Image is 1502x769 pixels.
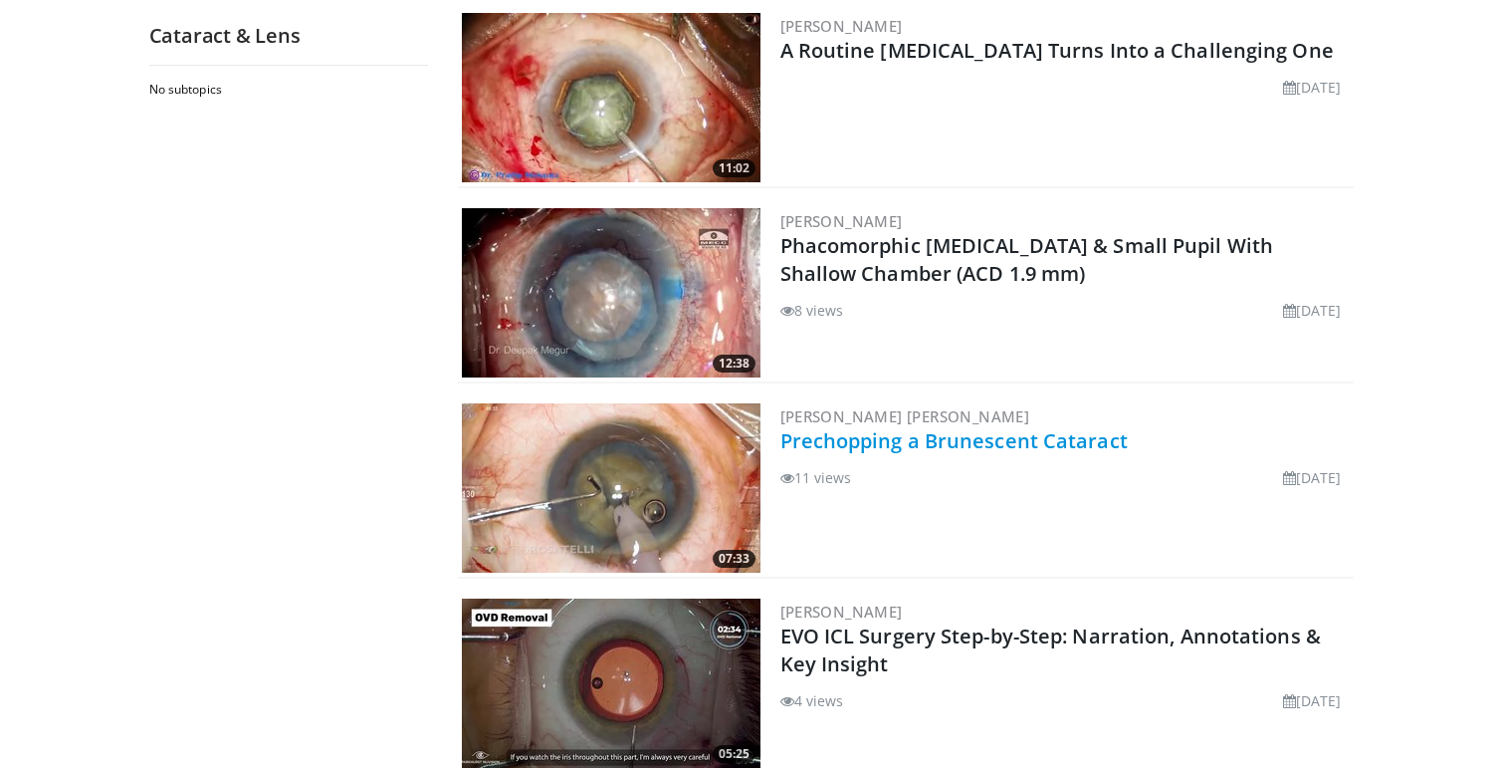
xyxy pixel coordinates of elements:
[462,599,760,768] img: f1ecf92a-1900-4191-8a15-70b3017ac9d7.300x170_q85_crop-smart_upscale.jpg
[713,355,755,373] span: 12:38
[149,82,423,98] h2: No subtopics
[462,13,760,182] a: 11:02
[462,403,760,573] img: 77663636-e41a-4083-a5ea-61b3d1dd3683.300x170_q85_crop-smart_upscale.jpg
[780,406,1030,426] a: [PERSON_NAME] [PERSON_NAME]
[713,159,755,177] span: 11:02
[780,467,852,488] li: 11 views
[780,300,844,321] li: 8 views
[780,690,844,711] li: 4 views
[780,16,903,36] a: [PERSON_NAME]
[462,13,760,182] img: dab1ed69-b447-4e80-b584-856a8f73150f.300x170_q85_crop-smart_upscale.jpg
[1283,300,1342,321] li: [DATE]
[780,623,1321,677] a: EVO ICL Surgery Step-by-Step: Narration, Annotations & Key Insight
[462,599,760,768] a: 05:25
[462,208,760,378] a: 12:38
[780,211,903,231] a: [PERSON_NAME]
[780,37,1334,64] a: A Routine [MEDICAL_DATA] Turns Into a Challenging One
[462,208,760,378] img: ebf82223-1213-42e8-8ffd-27209de92b5e.300x170_q85_crop-smart_upscale.jpg
[713,745,755,763] span: 05:25
[1283,77,1342,98] li: [DATE]
[1283,690,1342,711] li: [DATE]
[149,23,428,49] h2: Cataract & Lens
[780,232,1274,287] a: Phacomorphic [MEDICAL_DATA] & Small Pupil With Shallow Chamber (ACD 1.9 mm)
[713,550,755,568] span: 07:33
[780,427,1128,454] a: Prechopping a Brunescent Cataract
[462,403,760,573] a: 07:33
[780,602,903,622] a: [PERSON_NAME]
[1283,467,1342,488] li: [DATE]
